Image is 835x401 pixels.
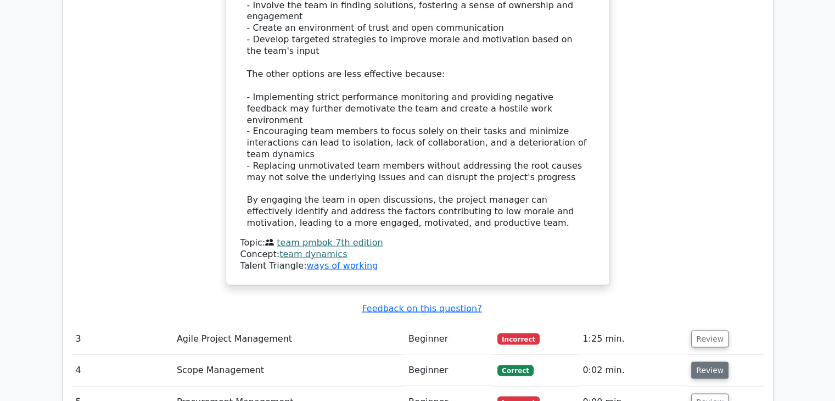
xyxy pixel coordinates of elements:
td: Agile Project Management [172,323,404,354]
td: Beginner [404,323,493,354]
button: Review [691,330,728,347]
a: Feedback on this question? [362,303,481,313]
a: team pmbok 7th edition [277,237,383,247]
a: team dynamics [279,248,347,259]
div: Topic: [240,237,595,248]
div: Concept: [240,248,595,260]
td: 3 [71,323,172,354]
td: Beginner [404,354,493,386]
td: 0:02 min. [578,354,687,386]
td: Scope Management [172,354,404,386]
span: Incorrect [497,333,540,344]
div: Talent Triangle: [240,237,595,271]
span: Correct [497,365,533,376]
button: Review [691,361,728,378]
td: 1:25 min. [578,323,687,354]
td: 4 [71,354,172,386]
a: ways of working [306,260,378,270]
